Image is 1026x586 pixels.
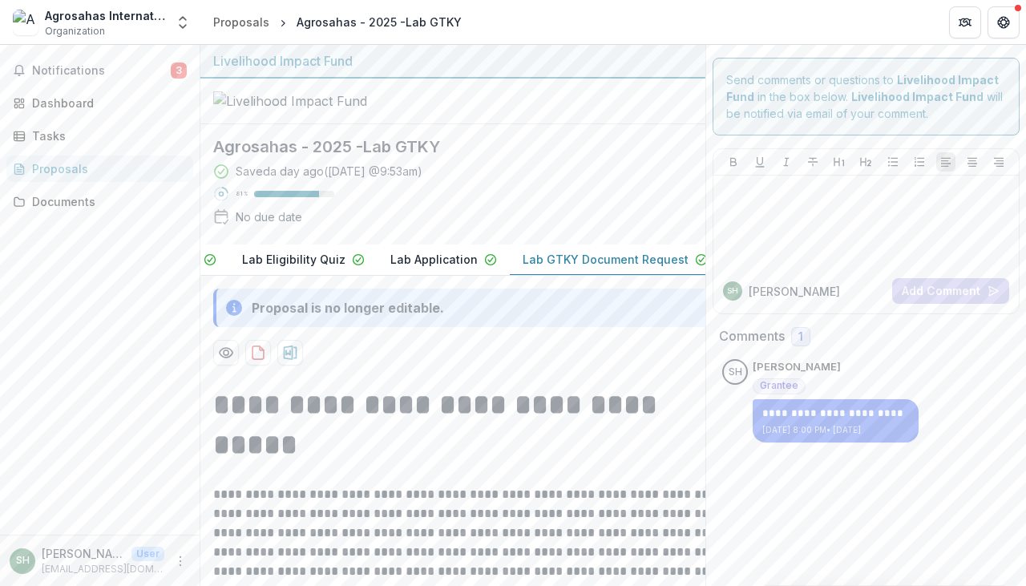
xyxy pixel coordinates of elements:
button: Heading 1 [830,152,849,172]
button: Align Left [936,152,955,172]
button: Heading 2 [856,152,875,172]
a: Tasks [6,123,193,149]
span: Organization [45,24,105,38]
button: download-proposal [277,340,303,366]
div: Livelihood Impact Fund [213,51,693,71]
img: Livelihood Impact Fund [213,91,374,111]
nav: breadcrumb [207,10,468,34]
div: Saved a day ago ( [DATE] @ 9:53am ) [236,163,422,180]
strong: Livelihood Impact Fund [851,90,984,103]
div: Dashboard [32,95,180,111]
p: 81 % [236,188,248,200]
button: download-proposal [245,340,271,366]
button: Bold [724,152,743,172]
button: Strike [803,152,822,172]
p: User [131,547,164,561]
button: Align Right [989,152,1008,172]
div: Tasks [32,127,180,144]
p: [PERSON_NAME] [749,283,840,300]
a: Documents [6,188,193,215]
button: Notifications3 [6,58,193,83]
button: Preview 924d69f1-f42b-4f0f-9900-228151be131d-10.pdf [213,340,239,366]
a: Dashboard [6,90,193,116]
div: Documents [32,193,180,210]
p: [PERSON_NAME] [753,359,841,375]
button: More [171,552,190,571]
span: 1 [798,330,803,344]
button: Add Comment [892,278,1009,304]
h2: Comments [719,329,785,344]
h2: Agrosahas - 2025 -Lab GTKY [213,137,667,156]
button: Get Help [988,6,1020,38]
p: [PERSON_NAME] [42,545,125,562]
div: No due date [236,208,302,225]
button: Open entity switcher [172,6,194,38]
p: Lab GTKY Document Request [523,251,689,268]
div: Proposals [32,160,180,177]
button: Partners [949,6,981,38]
button: Bullet List [883,152,903,172]
div: Send comments or questions to in the box below. will be notified via email of your comment. [713,58,1020,135]
p: [DATE] 8:00 PM • [DATE] [762,424,909,436]
span: Notifications [32,64,171,78]
p: [EMAIL_ADDRESS][DOMAIN_NAME] [42,562,164,576]
img: Agrosahas International Pvt Ltd [13,10,38,35]
div: Agrosahas International Pvt Ltd [45,7,165,24]
div: Sachin Hanwate [727,287,738,295]
a: Proposals [6,156,193,182]
a: Proposals [207,10,276,34]
button: Ordered List [910,152,929,172]
div: Proposal is no longer editable. [252,298,444,317]
span: Grantee [760,380,798,391]
div: Sachin Hanwate [729,367,742,378]
span: 3 [171,63,187,79]
button: Underline [750,152,769,172]
div: Sachin Hanwate [16,556,30,566]
div: Agrosahas - 2025 -Lab GTKY [297,14,462,30]
button: Align Center [963,152,982,172]
p: Lab Eligibility Quiz [242,251,345,268]
p: Lab Application [390,251,478,268]
div: Proposals [213,14,269,30]
button: Italicize [777,152,796,172]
